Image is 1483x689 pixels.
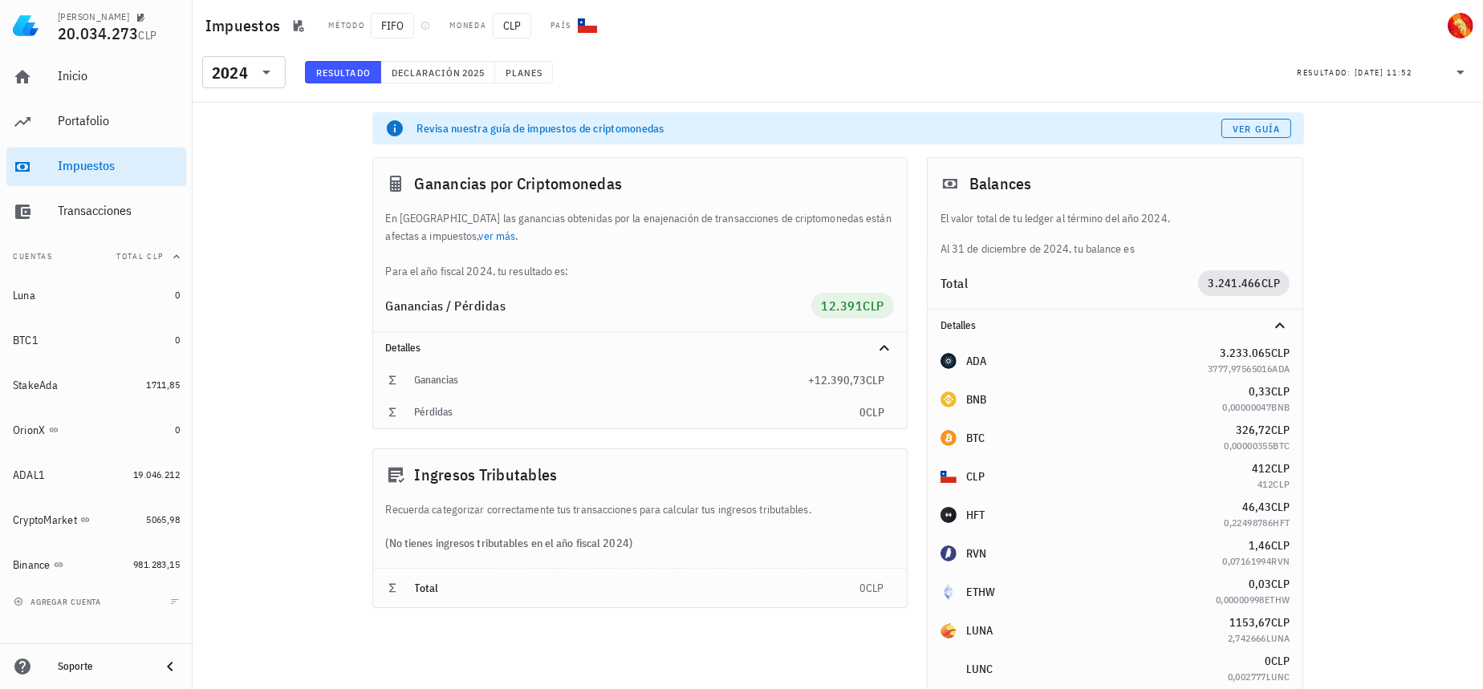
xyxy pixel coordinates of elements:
span: CLP [139,28,157,43]
div: Detalles [386,342,855,355]
p: El valor total de tu ledger al término del año 2024. [941,209,1290,227]
div: CLP [966,468,985,484]
div: LUNA-icon [941,622,957,638]
div: Resultado:[DATE] 11:52 [1287,57,1480,87]
a: Portafolio [6,103,186,141]
div: Total [941,277,1199,290]
span: 0 [859,405,866,419]
button: agregar cuenta [10,594,108,610]
span: 0,002777 [1228,671,1266,683]
div: StakeAda [13,379,58,392]
a: ADAL1 19.046.212 [6,456,186,494]
span: Resultado [315,67,371,79]
div: (No tienes ingresos tributables en el año fiscal 2024) [373,518,907,568]
span: CLP [1271,615,1290,630]
div: Detalles [928,310,1303,342]
span: Planes [505,67,543,79]
button: Planes [495,61,554,83]
a: Inicio [6,58,186,96]
div: Revisa nuestra guía de impuestos de criptomonedas [417,120,1221,136]
span: 3.241.466 [1208,276,1261,290]
div: Ganancias [415,374,808,387]
span: 3.233.065 [1220,346,1271,360]
span: LUNA [1266,632,1290,644]
div: Resultado: [1297,62,1355,83]
a: Binance 981.283,15 [6,545,186,584]
span: BNB [1271,401,1290,413]
div: Detalles [373,332,907,364]
span: 0,00000998 [1216,594,1265,606]
span: FIFO [371,13,414,39]
a: ver más [479,229,516,243]
div: 2024 [212,65,248,81]
div: RVN [966,545,987,561]
div: Balances [928,158,1303,209]
div: Ganancias por Criptomonedas [373,158,907,209]
span: Ver guía [1232,123,1280,135]
div: Binance [13,558,51,572]
div: Portafolio [58,113,180,128]
a: BTC1 0 [6,321,186,359]
div: CLP-icon [941,468,957,484]
span: 412 [1252,461,1271,476]
span: 0,00000047 [1222,401,1271,413]
span: CLP [493,13,531,39]
div: Soporte [58,660,148,673]
div: [PERSON_NAME] [58,10,129,23]
span: 0 [1265,654,1271,668]
a: CryptoMarket 5065,98 [6,501,186,539]
span: 20.034.273 [58,22,139,44]
span: CLP [1271,577,1290,591]
span: BTC [1273,440,1290,452]
div: CryptoMarket [13,513,77,527]
div: Pérdidas [415,406,859,419]
span: CLP [1271,461,1290,476]
div: En [GEOGRAPHIC_DATA] las ganancias obtenidas por la enajenación de transacciones de criptomonedas... [373,209,907,280]
div: Luna [13,289,35,302]
div: ADA [966,353,987,369]
div: Método [328,19,364,32]
span: 1153,67 [1229,615,1271,630]
span: 0 [175,289,180,301]
span: CLP [1262,276,1281,290]
span: ADA [1272,363,1290,375]
span: ETHW [1265,594,1290,606]
a: Luna 0 [6,276,186,314]
span: CLP [1271,346,1290,360]
a: StakeAda 1711,85 [6,366,186,404]
span: 3777,97565016 [1208,363,1272,375]
div: Moneda [449,19,486,32]
button: Declaración 2025 [381,61,495,83]
span: agregar cuenta [17,597,101,607]
span: CLP [1271,423,1290,437]
button: CuentasTotal CLP [6,237,186,276]
a: Impuestos [6,148,186,186]
span: CLP [1273,478,1290,490]
span: 0 [175,424,180,436]
div: Impuestos [58,158,180,173]
span: CLP [1271,384,1290,399]
div: BTC1 [13,334,39,347]
div: LUNA [966,622,993,638]
span: CLP [866,373,884,387]
span: LUNC [1266,671,1290,683]
span: 412 [1258,478,1273,490]
span: CLP [866,405,884,419]
span: 0 [859,581,866,595]
span: 12.391 [821,298,863,314]
div: OrionX [13,424,46,437]
div: Recuerda categorizar correctamente tus transacciones para calcular tus ingresos tributables. [373,501,907,518]
div: LUNC-icon [941,661,957,677]
span: Declaración [391,67,461,79]
div: Detalles [941,319,1252,332]
span: 0,03 [1249,577,1271,591]
div: HFT-icon [941,507,957,523]
div: BTC [966,430,985,446]
div: BNB [966,391,987,407]
span: 0 [175,334,180,346]
span: RVN [1271,555,1290,567]
span: CLP [1271,654,1290,668]
div: Al 31 de diciembre de 2024, tu balance es [928,209,1303,257]
div: ETHW [966,584,996,600]
a: Ver guía [1221,119,1291,138]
